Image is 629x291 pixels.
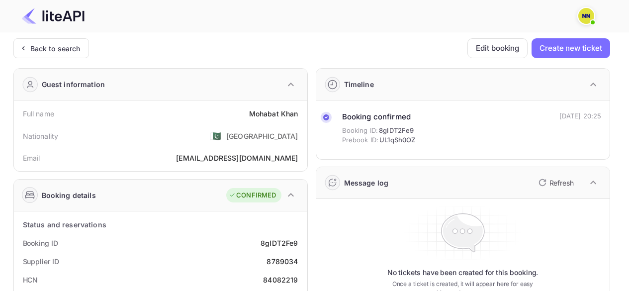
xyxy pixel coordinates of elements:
div: Booking confirmed [342,111,416,123]
div: Booking ID [23,238,58,248]
div: [GEOGRAPHIC_DATA] [226,131,298,141]
div: [EMAIL_ADDRESS][DOMAIN_NAME] [176,153,298,163]
div: Status and reservations [23,219,106,230]
div: Guest information [42,79,105,90]
span: United States [210,127,221,145]
div: Email [23,153,40,163]
img: LiteAPI Logo [22,8,85,24]
button: Edit booking [467,38,528,58]
div: CONFIRMED [229,191,276,200]
div: Booking details [42,190,96,200]
p: No tickets have been created for this booking. [387,268,539,278]
button: Create new ticket [532,38,610,58]
div: Back to search [30,43,81,54]
span: Booking ID: [342,126,378,136]
div: Supplier ID [23,256,59,267]
span: 8gIDT2Fe9 [379,126,414,136]
div: Mohabat Khan [249,108,298,119]
div: 8gIDT2Fe9 [261,238,298,248]
div: Full name [23,108,54,119]
p: Refresh [549,178,574,188]
span: Prebook ID: [342,135,379,145]
div: Nationality [23,131,59,141]
div: 84082219 [263,275,298,285]
span: UL1qSh0OZ [379,135,415,145]
div: Message log [344,178,389,188]
img: N/A N/A [578,8,594,24]
div: HCN [23,275,38,285]
div: Timeline [344,79,374,90]
div: [DATE] 20:25 [559,111,602,121]
button: Refresh [533,175,578,191]
div: 8789034 [267,256,298,267]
